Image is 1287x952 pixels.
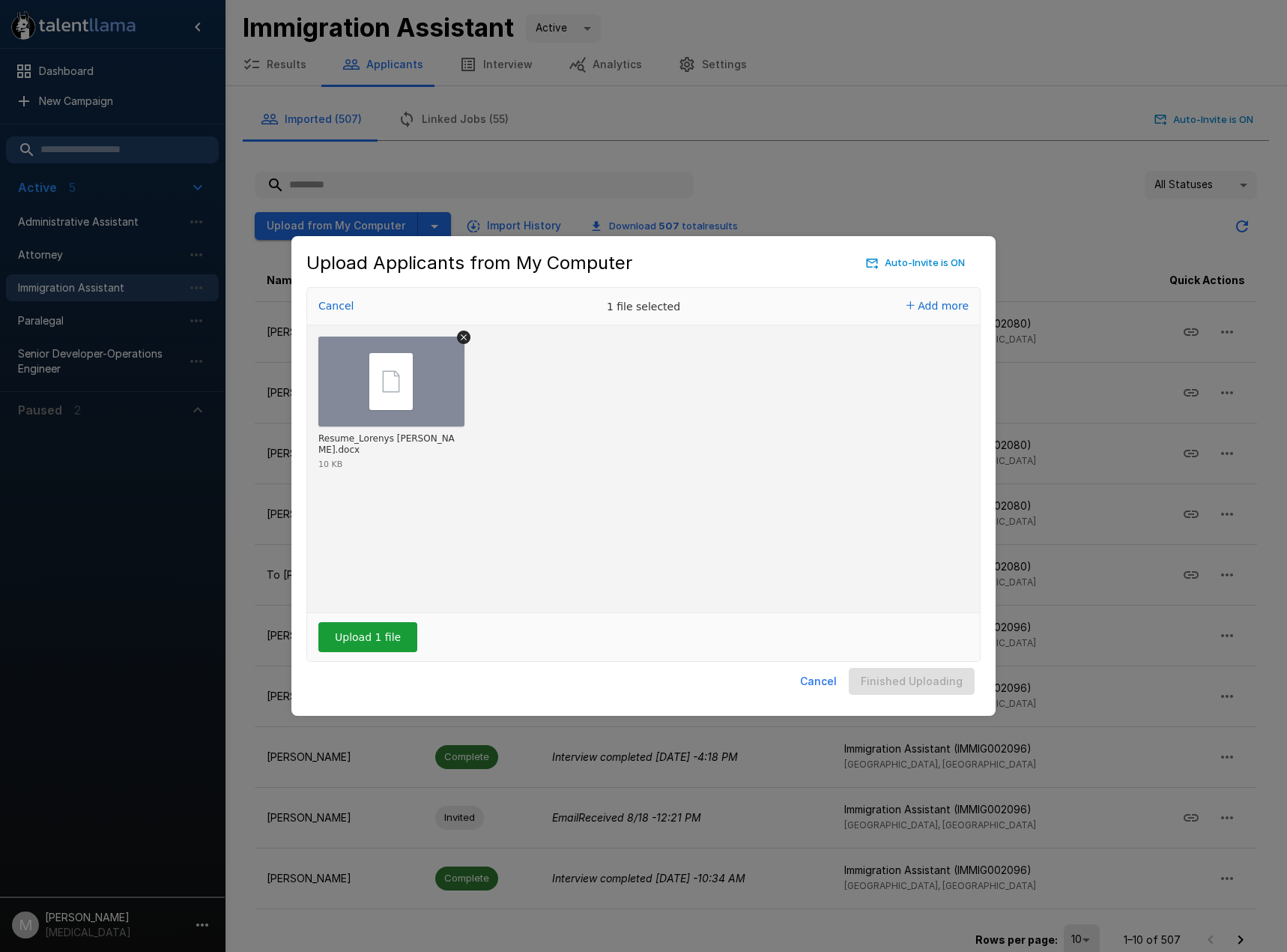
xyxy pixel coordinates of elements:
div: 1 file selected [531,288,756,325]
button: Remove file [457,331,470,344]
span: Add more [918,300,969,312]
button: Add more files [900,295,975,316]
button: Auto-Invite is ON [863,251,969,274]
div: Uppy Dashboard [306,287,981,662]
div: Resume_Lorenys Gonzalez.docx [318,433,461,457]
button: Cancel [314,295,358,316]
button: Cancel [794,668,843,696]
h5: Upload Applicants from My Computer [306,251,632,275]
div: 10 KB [318,460,342,469]
button: Upload 1 file [318,622,417,652]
